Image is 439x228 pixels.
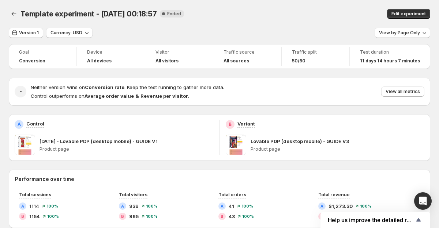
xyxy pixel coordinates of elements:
h2: Performance over time [15,175,424,183]
span: Total visitors [119,192,147,197]
span: 1114 [29,202,39,210]
h2: B [21,214,24,219]
button: View by:Page Only [375,28,430,38]
span: 965 [129,213,139,220]
span: Neither version wins on . Keep the test running to gather more data. [31,84,224,90]
span: 100 % [146,204,158,208]
a: Test duration11 days 14 hours 7 minutes [360,49,420,65]
span: 939 [129,202,139,210]
span: Visitor [155,49,203,55]
span: 100 % [46,204,58,208]
span: 41 [229,202,234,210]
span: Traffic split [292,49,339,55]
h2: A [221,204,224,208]
h2: B [221,214,224,219]
span: 100 % [241,204,253,208]
button: Version 1 [9,28,43,38]
button: Edit experiment [387,9,430,19]
span: Traffic source [224,49,271,55]
h2: B [229,121,232,127]
p: [DATE] - Lovable PDP (desktop mobile) - GUIDE V1 [40,138,158,145]
span: Template experiment - [DATE] 00:18:57 [20,9,157,18]
span: Total sessions [19,192,51,197]
span: 100 % [146,214,158,219]
span: Ended [167,11,181,17]
span: Total revenue [318,192,350,197]
p: Product page [40,146,214,152]
span: Goal [19,49,66,55]
a: Traffic sourceAll sources [224,49,271,65]
h2: - [19,88,22,95]
a: VisitorAll visitors [155,49,203,65]
button: Currency: USD [46,28,93,38]
span: Test duration [360,49,420,55]
a: GoalConversion [19,49,66,65]
span: Conversion [19,58,45,64]
span: 100 % [360,204,372,208]
span: Control outperforms on . [31,93,189,99]
span: Currency: USD [50,30,82,36]
p: Lovable PDP (desktop mobile) - GUIDE V3 [251,138,349,145]
strong: & [135,93,139,99]
span: Help us improve the detailed report for A/B campaigns [328,217,414,224]
span: 50/50 [292,58,305,64]
span: Total orders [218,192,246,197]
h4: All devices [87,58,112,64]
a: DeviceAll devices [87,49,134,65]
span: Version 1 [19,30,39,36]
img: Aug22 - Lovable PDP (desktop mobile) - GUIDE V1 [15,135,35,155]
span: 100 % [242,214,254,219]
span: 43 [229,213,235,220]
strong: Average order value [85,93,134,99]
span: Edit experiment [391,11,426,17]
h2: A [121,204,124,208]
div: Open Intercom Messenger [414,192,432,210]
strong: Conversion rate [85,84,124,90]
img: Lovable PDP (desktop mobile) - GUIDE V3 [226,135,246,155]
span: View all metrics [386,89,420,94]
button: View all metrics [381,86,424,97]
h2: A [18,121,21,127]
strong: Revenue per visitor [140,93,188,99]
span: 11 days 14 hours 7 minutes [360,58,420,64]
span: $1,273.30 [329,202,353,210]
span: Device [87,49,134,55]
button: Back [9,9,19,19]
a: Traffic split50/50 [292,49,339,65]
span: View by: Page Only [379,30,420,36]
h2: A [320,204,323,208]
span: 1154 [29,213,40,220]
p: Product page [251,146,425,152]
h4: All sources [224,58,249,64]
h2: B [121,214,124,219]
p: Control [26,120,44,127]
button: Show survey - Help us improve the detailed report for A/B campaigns [328,216,423,224]
h4: All visitors [155,58,179,64]
h2: A [21,204,24,208]
p: Variant [237,120,255,127]
span: 100 % [47,214,59,219]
